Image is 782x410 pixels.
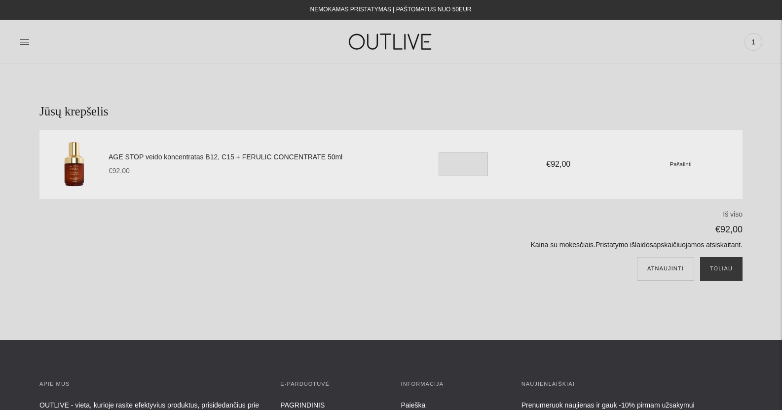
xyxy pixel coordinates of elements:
h3: E-parduotuvė [280,379,381,389]
button: Atnaujinti [637,257,694,281]
p: €92,00 [286,222,743,237]
a: PAGRINDINIS [280,401,325,409]
a: Pristatymo išlaidos [596,241,653,249]
div: €92,00 [109,165,411,177]
span: 1 [746,35,760,49]
h3: Naujienlaiškiai [521,379,743,389]
small: Pašalinti [670,161,692,167]
button: Toliau [700,257,743,281]
h1: Jūsų krepšelis [39,104,743,120]
img: OUTLIVE [330,25,453,59]
h3: APIE MUS [39,379,261,389]
p: Iš viso [286,209,743,221]
p: Kaina su mokesčiais. apskaičiuojamos atsiskaitant. [286,239,743,251]
a: 1 [745,31,762,53]
h3: INFORMACIJA [401,379,502,389]
a: Paieška [401,401,426,409]
div: NEMOKAMAS PRISTATYMAS Į PAŠTOMATUS NUO 50EUR [310,4,472,16]
img: AGE STOP veido koncentratas B12, C15 + FERULIC CONCENTRATE 50ml [49,140,99,189]
input: Translation missing: en.cart.general.item_quantity [439,152,488,176]
div: €92,00 [506,157,610,171]
a: Pašalinti [670,160,692,168]
a: AGE STOP veido koncentratas B12, C15 + FERULIC CONCENTRATE 50ml [109,151,411,163]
